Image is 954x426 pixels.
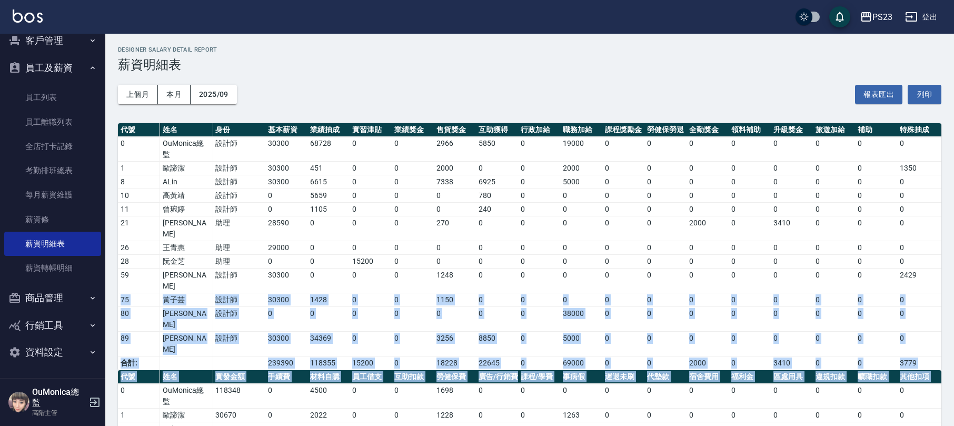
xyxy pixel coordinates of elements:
[160,162,213,175] td: 歐諦潔
[118,189,160,203] td: 10
[434,269,476,293] td: 1248
[350,203,392,216] td: 0
[897,189,939,203] td: 0
[118,216,160,241] td: 21
[560,307,602,332] td: 38000
[729,293,771,307] td: 0
[392,356,434,370] td: 0
[265,162,307,175] td: 30300
[560,162,602,175] td: 2000
[897,255,939,269] td: 0
[644,356,687,370] td: 0
[560,332,602,356] td: 5000
[602,216,644,241] td: 0
[4,134,101,158] a: 全店打卡記錄
[644,293,687,307] td: 0
[350,123,392,137] th: 實習津貼
[434,203,476,216] td: 0
[118,203,160,216] td: 11
[160,123,213,137] th: 姓名
[813,307,855,332] td: 0
[213,175,265,189] td: 設計師
[644,162,687,175] td: 0
[897,269,939,293] td: 2429
[602,189,644,203] td: 0
[265,356,307,370] td: 239390
[518,216,560,241] td: 0
[560,241,602,255] td: 0
[518,356,560,370] td: 0
[265,332,307,356] td: 30300
[897,123,939,137] th: 特殊抽成
[307,356,350,370] td: 118355
[265,269,307,293] td: 30300
[265,137,307,162] td: 30300
[118,255,160,269] td: 28
[560,255,602,269] td: 0
[476,269,518,293] td: 0
[476,293,518,307] td: 0
[307,189,350,203] td: 5659
[644,189,687,203] td: 0
[392,175,434,189] td: 0
[602,307,644,332] td: 0
[8,392,29,413] img: Person
[4,27,101,54] button: 客戶管理
[518,255,560,269] td: 0
[644,241,687,255] td: 0
[771,241,813,255] td: 0
[118,175,160,189] td: 8
[644,137,687,162] td: 0
[213,241,265,255] td: 助理
[4,312,101,339] button: 行銷工具
[813,123,855,137] th: 旅遊加給
[644,175,687,189] td: 0
[644,255,687,269] td: 0
[4,183,101,207] a: 每月薪資維護
[855,293,897,307] td: 0
[813,175,855,189] td: 0
[729,203,771,216] td: 0
[160,189,213,203] td: 高黃靖
[560,189,602,203] td: 0
[687,293,729,307] td: 0
[602,255,644,269] td: 0
[813,162,855,175] td: 0
[602,356,644,370] td: 0
[855,203,897,216] td: 0
[687,332,729,356] td: 0
[350,162,392,175] td: 0
[307,370,350,384] th: 材料自購
[518,332,560,356] td: 0
[771,356,813,370] td: 3410
[307,203,350,216] td: 1105
[897,332,939,356] td: 0
[476,123,518,137] th: 互助獲得
[687,123,729,137] th: 全勤獎金
[687,307,729,332] td: 0
[560,293,602,307] td: 0
[771,203,813,216] td: 0
[4,85,101,110] a: 員工列表
[213,307,265,332] td: 設計師
[602,241,644,255] td: 0
[687,175,729,189] td: 0
[476,175,518,189] td: 6925
[32,387,86,408] h5: OuMonica總監
[771,255,813,269] td: 0
[434,241,476,255] td: 0
[644,216,687,241] td: 0
[350,370,392,384] th: 員工借支
[265,189,307,203] td: 0
[32,408,86,418] p: 高階主管
[560,203,602,216] td: 0
[813,216,855,241] td: 0
[771,307,813,332] td: 0
[729,307,771,332] td: 0
[856,6,897,28] button: PS23
[729,189,771,203] td: 0
[602,162,644,175] td: 0
[813,356,855,370] td: 0
[434,189,476,203] td: 0
[191,85,237,104] button: 2025/09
